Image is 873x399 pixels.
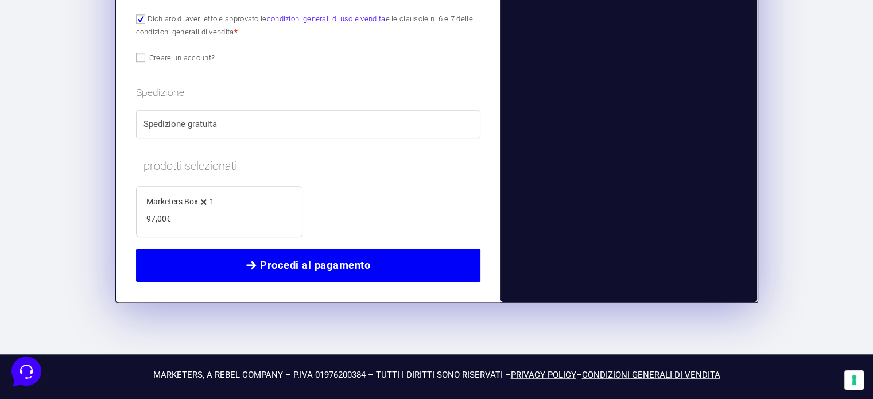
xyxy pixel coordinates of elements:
button: Inizia una conversazione [18,96,211,119]
img: dark [18,64,41,87]
label: Dichiaro di aver letto e approvato le e le clausole n. 6 e 7 delle condizioni generali di vendita [136,14,473,36]
p: Aiuto [177,309,193,320]
span: Marketers Box [146,197,198,206]
button: Aiuto [150,293,220,320]
h3: I prodotti selezionati [136,156,481,186]
a: PRIVACY POLICY [511,370,576,380]
button: Home [9,293,80,320]
a: condizioni generali di uso e vendita [267,14,386,23]
a: Procedi al pagamento [136,249,481,282]
span: Procedi al pagamento [260,257,370,273]
p: MARKETERS, A REBEL COMPANY – P.IVA 01976200384 – TUTTI I DIRITTI SONO RISERVATI – – [115,369,758,382]
span: 1 [209,197,214,206]
a: CONDIZIONI GENERALI DI VENDITA [582,370,720,380]
input: Creare un account? [136,53,145,62]
a: Apri Centro Assistenza [122,142,211,152]
span: 97,00 [146,214,171,223]
h2: Ciao da Marketers 👋 [9,9,193,28]
input: Cerca un articolo... [26,167,188,179]
button: Le tue preferenze relative al consenso per le tecnologie di tracciamento [844,370,864,390]
iframe: Customerly Messenger Launcher [9,354,44,389]
img: dark [37,64,60,87]
span: Creare un account? [149,53,215,62]
h3: Spedizione [136,85,481,100]
span: Inizia una conversazione [75,103,169,113]
p: Home [34,309,54,320]
input: Dichiaro di aver letto e approvato lecondizioni generali di uso e venditae le clausole n. 6 e 7 d... [136,14,145,24]
p: Messaggi [99,309,130,320]
span: Trova una risposta [18,142,90,152]
span: Le tue conversazioni [18,46,98,55]
label: Spedizione gratuita [143,118,474,131]
span: € [166,214,171,223]
img: dark [55,64,78,87]
button: Messaggi [80,293,150,320]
